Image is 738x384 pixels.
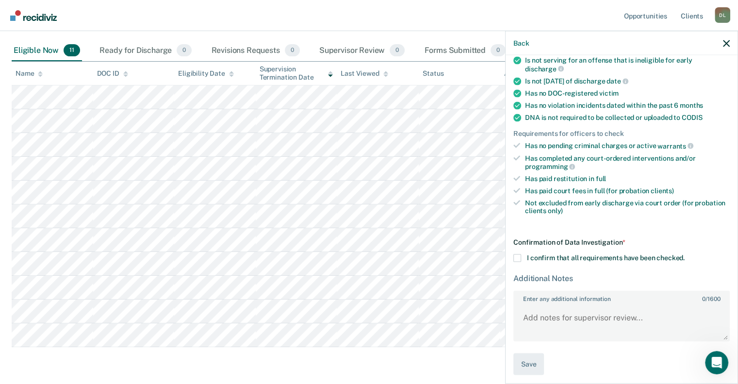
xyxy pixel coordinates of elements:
[548,207,563,215] span: only)
[513,238,730,247] div: Confirmation of Data Investigation
[657,142,693,150] span: warrants
[525,186,730,195] div: Has paid court fees in full (for probation
[16,69,43,78] div: Name
[260,65,333,82] div: Supervision Termination Date
[513,273,730,283] div: Additional Notes
[525,89,730,98] div: Has no DOC-registered
[97,69,128,78] div: DOC ID
[422,40,508,62] div: Forms Submitted
[525,174,730,183] div: Has paid restitution in
[702,296,720,302] span: / 1600
[607,77,628,85] span: date
[702,296,705,302] span: 0
[525,101,730,110] div: Has no violation incidents dated within the past 6
[504,69,550,78] div: Assigned to
[527,253,685,261] span: I confirm that all requirements have been checked.
[599,89,619,97] span: victim
[98,40,194,62] div: Ready for Discharge
[514,292,729,302] label: Enter any additional information
[525,199,730,215] div: Not excluded from early discharge via court order (for probation clients
[209,40,301,62] div: Revisions Requests
[513,353,544,375] button: Save
[64,44,80,57] span: 11
[680,101,703,109] span: months
[491,44,506,57] span: 0
[715,7,730,23] div: D L
[390,44,405,57] span: 0
[177,44,192,57] span: 0
[285,44,300,57] span: 0
[705,351,728,374] iframe: Intercom live chat
[423,69,443,78] div: Status
[525,154,730,170] div: Has completed any court-ordered interventions and/or
[651,186,674,194] span: clients)
[596,174,606,182] span: full
[341,69,388,78] div: Last Viewed
[513,39,529,47] button: Back
[525,77,730,85] div: Is not [DATE] of discharge
[10,10,57,21] img: Recidiviz
[525,56,730,73] div: Is not serving for an offense that is ineligible for early
[715,7,730,23] button: Profile dropdown button
[12,40,82,62] div: Eligible Now
[178,69,234,78] div: Eligibility Date
[525,114,730,122] div: DNA is not required to be collected or uploaded to
[525,163,575,170] span: programming
[317,40,407,62] div: Supervisor Review
[525,65,564,72] span: discharge
[525,141,730,150] div: Has no pending criminal charges or active
[513,130,730,138] div: Requirements for officers to check
[682,114,702,121] span: CODIS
